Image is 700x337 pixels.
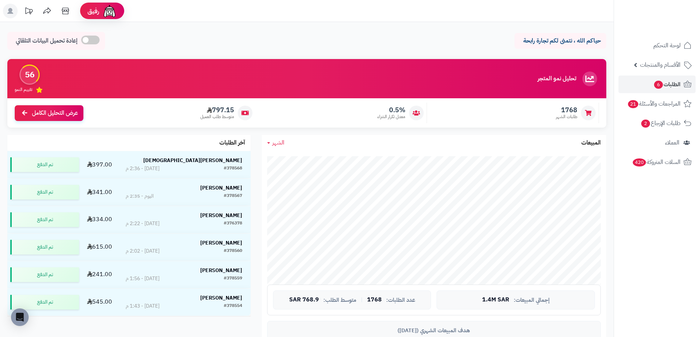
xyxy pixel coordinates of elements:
strong: [PERSON_NAME] [200,184,242,192]
span: العملاء [665,138,679,148]
span: المراجعات والأسئلة [627,99,681,109]
div: #378559 [224,275,242,282]
span: السلات المتروكة [632,157,681,167]
span: الأقسام والمنتجات [640,60,681,70]
td: 341.00 [82,179,118,206]
td: 334.00 [82,206,118,233]
div: #378567 [224,193,242,200]
td: 241.00 [82,261,118,288]
div: هدف المبيعات الشهري ([DATE]) [273,327,595,334]
div: تم الدفع [10,267,79,282]
div: [DATE] - 2:22 م [126,220,159,227]
span: 2 [641,120,650,128]
div: [DATE] - 2:02 م [126,248,159,255]
span: 420 [633,158,646,166]
div: [DATE] - 2:36 م [126,165,159,172]
div: تم الدفع [10,185,79,199]
span: رفيق [87,7,99,15]
strong: [PERSON_NAME] [200,294,242,302]
span: متوسط الطلب: [323,297,356,303]
div: تم الدفع [10,240,79,254]
a: عرض التحليل الكامل [15,105,83,121]
span: طلبات الإرجاع [640,118,681,128]
p: حياكم الله ، نتمنى لكم تجارة رابحة [520,37,601,45]
span: 797.15 [200,106,234,114]
td: 545.00 [82,289,118,316]
strong: [PERSON_NAME] [200,212,242,219]
td: 615.00 [82,234,118,261]
span: 1768 [556,106,577,114]
div: #378554 [224,303,242,310]
a: المراجعات والأسئلة21 [618,95,696,113]
img: ai-face.png [102,4,117,18]
span: عرض التحليل الكامل [32,109,78,117]
h3: المبيعات [581,140,601,146]
span: لوحة التحكم [653,40,681,51]
div: اليوم - 2:35 م [126,193,154,200]
span: 6 [654,81,663,89]
strong: [PERSON_NAME] [200,239,242,247]
div: #376378 [224,220,242,227]
span: 1768 [367,297,382,303]
div: تم الدفع [10,295,79,309]
a: تحديثات المنصة [19,4,38,20]
div: #378560 [224,248,242,255]
span: 1.4M SAR [482,297,509,303]
strong: [PERSON_NAME] [200,267,242,274]
span: الطلبات [653,79,681,89]
h3: آخر الطلبات [219,140,245,146]
div: Open Intercom Messenger [11,308,29,326]
span: 768.9 SAR [289,297,319,303]
a: العملاء [618,134,696,151]
span: إعادة تحميل البيانات التلقائي [16,37,78,45]
a: الطلبات6 [618,76,696,93]
div: #378568 [224,165,242,172]
a: طلبات الإرجاع2 [618,114,696,132]
span: طلبات الشهر [556,114,577,120]
div: تم الدفع [10,157,79,172]
span: 0.5% [377,106,405,114]
td: 397.00 [82,151,118,178]
span: متوسط طلب العميل [200,114,234,120]
span: عدد الطلبات: [386,297,415,303]
strong: [PERSON_NAME][DEMOGRAPHIC_DATA] [143,157,242,164]
a: الشهر [267,139,284,147]
h3: تحليل نمو المتجر [538,76,576,82]
div: [DATE] - 1:56 م [126,275,159,282]
span: تقييم النمو [15,87,32,93]
a: السلات المتروكة420 [618,153,696,171]
span: الشهر [272,138,284,147]
div: تم الدفع [10,212,79,227]
span: 21 [628,100,638,108]
span: معدل تكرار الشراء [377,114,405,120]
a: لوحة التحكم [618,37,696,54]
div: [DATE] - 1:43 م [126,303,159,310]
span: إجمالي المبيعات: [514,297,550,303]
span: | [361,297,363,303]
